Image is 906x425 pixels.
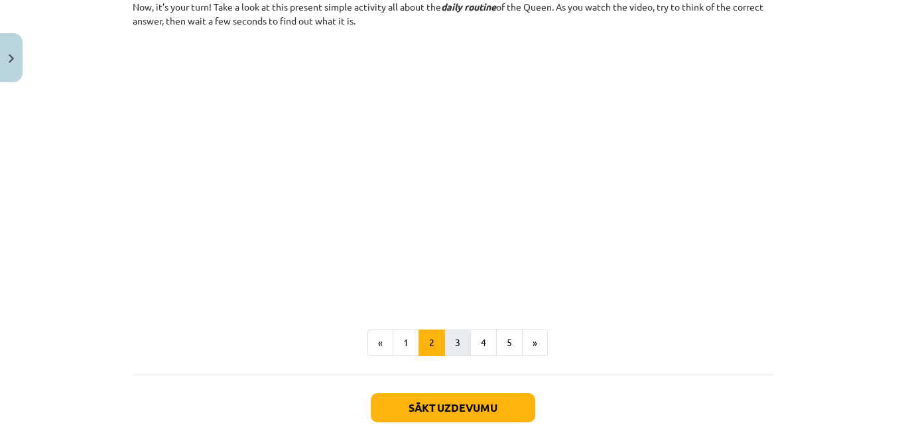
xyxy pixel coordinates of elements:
[444,330,471,356] button: 3
[367,330,393,356] button: «
[371,393,535,422] button: Sākt uzdevumu
[393,330,419,356] button: 1
[470,330,497,356] button: 4
[496,330,523,356] button: 5
[441,1,496,13] i: daily routine
[133,330,773,356] nav: Page navigation example
[9,54,14,63] img: icon-close-lesson-0947bae3869378f0d4975bcd49f059093ad1ed9edebbc8119c70593378902aed.svg
[419,330,445,356] button: 2
[522,330,548,356] button: »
